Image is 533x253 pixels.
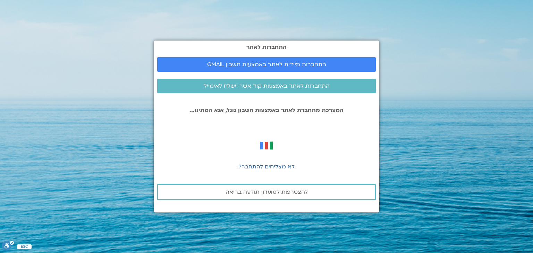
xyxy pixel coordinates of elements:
span: התחברות מיידית לאתר באמצעות חשבון GMAIL [207,61,326,68]
h2: התחברות לאתר [157,44,376,50]
span: להצטרפות למועדון תודעה בריאה [226,189,308,195]
a: התחברות לאתר באמצעות קוד אשר יישלח לאימייל [157,79,376,93]
a: לא מצליחים להתחבר? [238,163,295,171]
span: התחברות לאתר באמצעות קוד אשר יישלח לאימייל [204,83,330,89]
p: המערכת מתחברת לאתר באמצעות חשבון גוגל, אנא המתינו... [157,107,376,113]
a: התחברות מיידית לאתר באמצעות חשבון GMAIL [157,57,376,72]
a: להצטרפות למועדון תודעה בריאה [157,184,376,200]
